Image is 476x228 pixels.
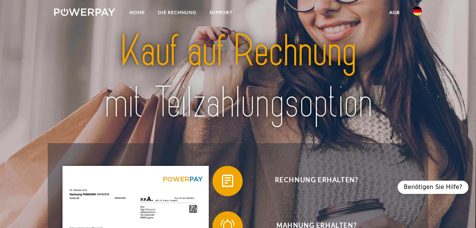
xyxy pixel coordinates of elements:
img: qb_bill.svg [218,172,237,191]
a: DIE RECHNUNG [151,6,203,19]
div: Benötigen Sie Hilfe? [398,181,468,194]
a: SUPPORT [203,6,239,19]
a: agb [383,6,406,19]
a: Home [123,6,151,19]
img: de [413,6,422,16]
button: Rechnung erhalten? [212,166,409,196]
span: Rechnung erhalten? [224,166,409,196]
img: logo-powerpay-white.svg [54,8,115,16]
iframe: Schaltfläche zum Öffnen des Messaging-Fensters [446,198,470,222]
img: title-powerpay_de.svg [72,23,404,131]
